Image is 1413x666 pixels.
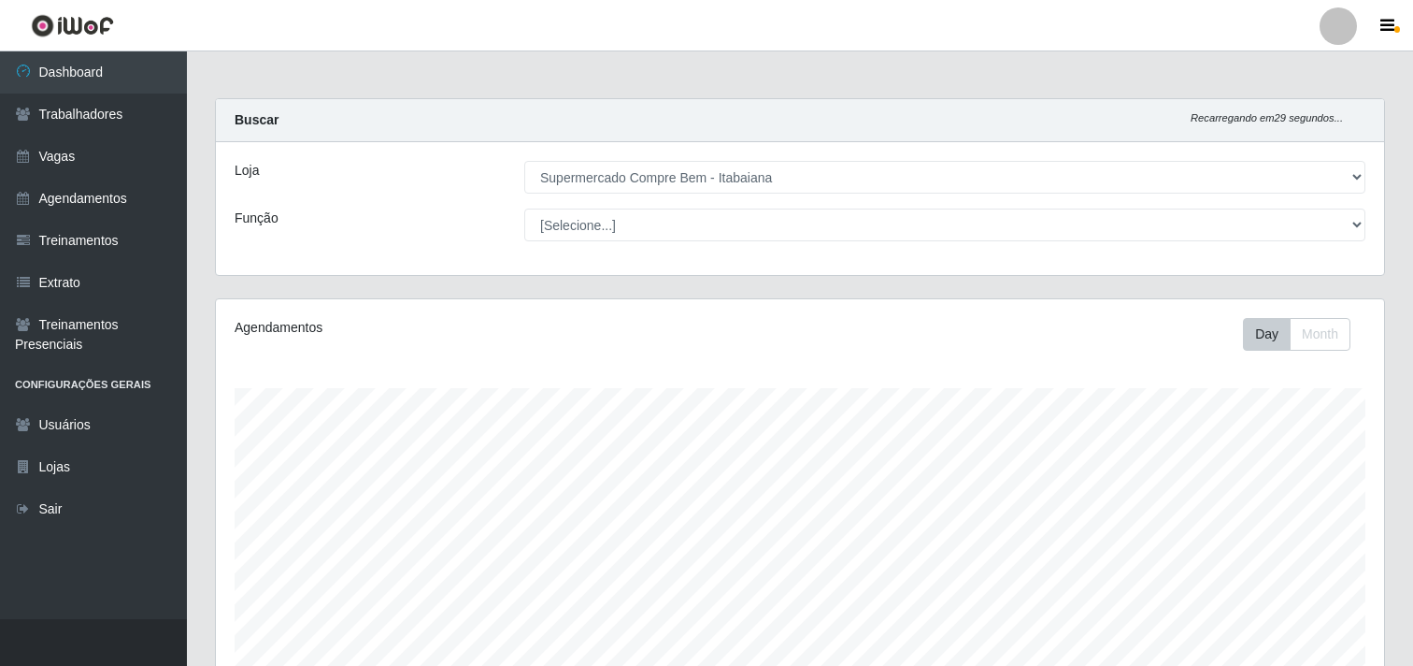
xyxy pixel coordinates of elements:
strong: Buscar [235,112,278,127]
i: Recarregando em 29 segundos... [1191,112,1343,123]
img: CoreUI Logo [31,14,114,37]
div: Toolbar with button groups [1243,318,1365,351]
button: Month [1290,318,1350,351]
label: Função [235,209,278,228]
button: Day [1243,318,1291,351]
label: Loja [235,161,259,181]
div: Agendamentos [235,318,690,338]
div: First group [1243,318,1350,351]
